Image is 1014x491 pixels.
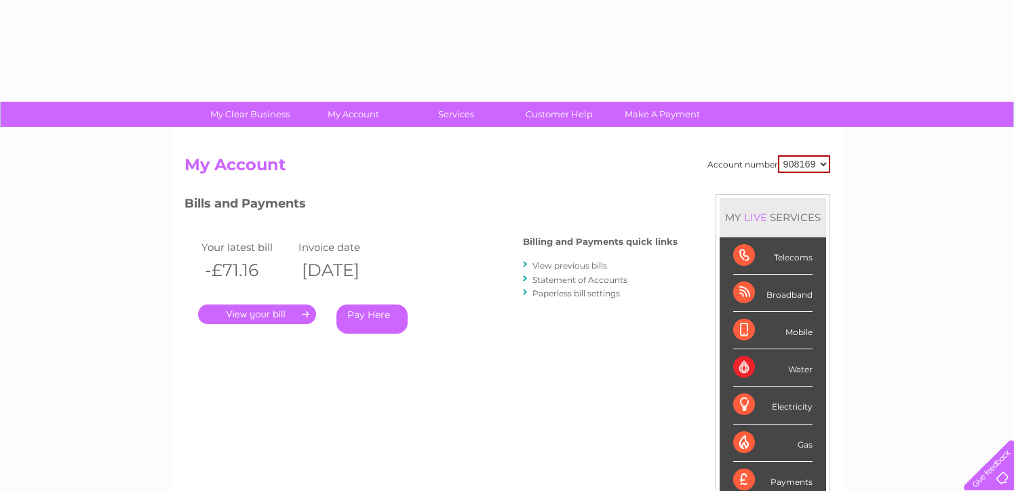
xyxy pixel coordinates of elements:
th: [DATE] [295,256,393,284]
div: LIVE [741,211,770,224]
a: My Clear Business [194,102,306,127]
div: Account number [707,155,830,173]
a: Paperless bill settings [532,288,620,298]
div: MY SERVICES [720,198,826,237]
h3: Bills and Payments [184,194,678,218]
a: My Account [297,102,409,127]
div: Broadband [733,275,813,312]
div: Gas [733,425,813,462]
h2: My Account [184,155,830,181]
h4: Billing and Payments quick links [523,237,678,247]
a: Services [400,102,512,127]
a: Customer Help [503,102,615,127]
a: Statement of Accounts [532,275,627,285]
td: Invoice date [295,238,393,256]
a: View previous bills [532,260,607,271]
a: Pay Here [336,305,408,334]
div: Water [733,349,813,387]
a: Make A Payment [606,102,718,127]
div: Mobile [733,312,813,349]
div: Electricity [733,387,813,424]
td: Your latest bill [198,238,296,256]
th: -£71.16 [198,256,296,284]
a: . [198,305,316,324]
div: Telecoms [733,237,813,275]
